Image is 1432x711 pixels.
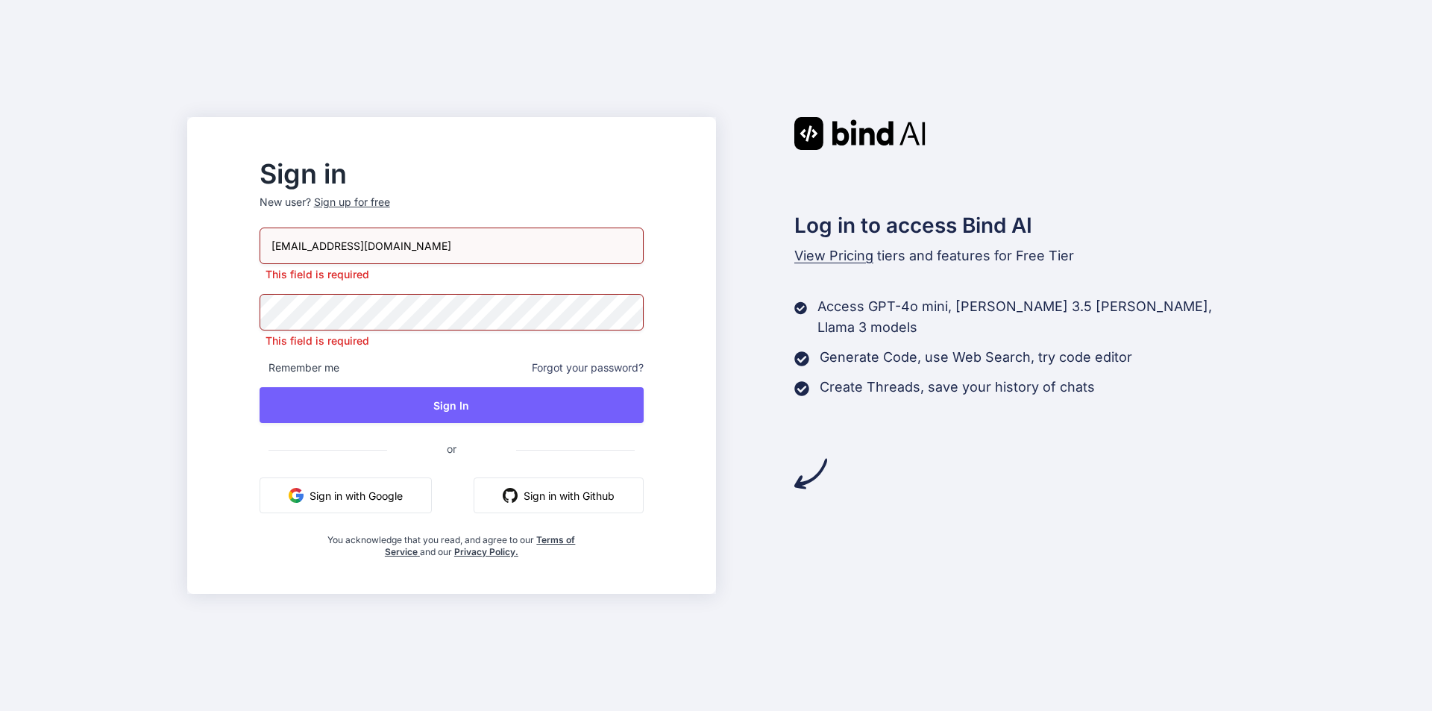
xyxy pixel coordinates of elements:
[260,195,644,228] p: New user?
[260,162,644,186] h2: Sign in
[385,534,576,557] a: Terms of Service
[474,477,644,513] button: Sign in with Github
[454,546,518,557] a: Privacy Policy.
[387,430,516,467] span: or
[820,377,1095,398] p: Create Threads, save your history of chats
[260,387,644,423] button: Sign In
[817,296,1245,338] p: Access GPT-4o mini, [PERSON_NAME] 3.5 [PERSON_NAME], Llama 3 models
[794,457,827,490] img: arrow
[260,333,644,348] p: This field is required
[260,267,644,282] p: This field is required
[794,117,926,150] img: Bind AI logo
[820,347,1132,368] p: Generate Code, use Web Search, try code editor
[532,360,644,375] span: Forgot your password?
[794,248,873,263] span: View Pricing
[260,228,644,264] input: Login or Email
[289,488,304,503] img: google
[794,210,1245,241] h2: Log in to access Bind AI
[324,525,580,558] div: You acknowledge that you read, and agree to our and our
[503,488,518,503] img: github
[260,477,432,513] button: Sign in with Google
[794,245,1245,266] p: tiers and features for Free Tier
[314,195,390,210] div: Sign up for free
[260,360,339,375] span: Remember me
